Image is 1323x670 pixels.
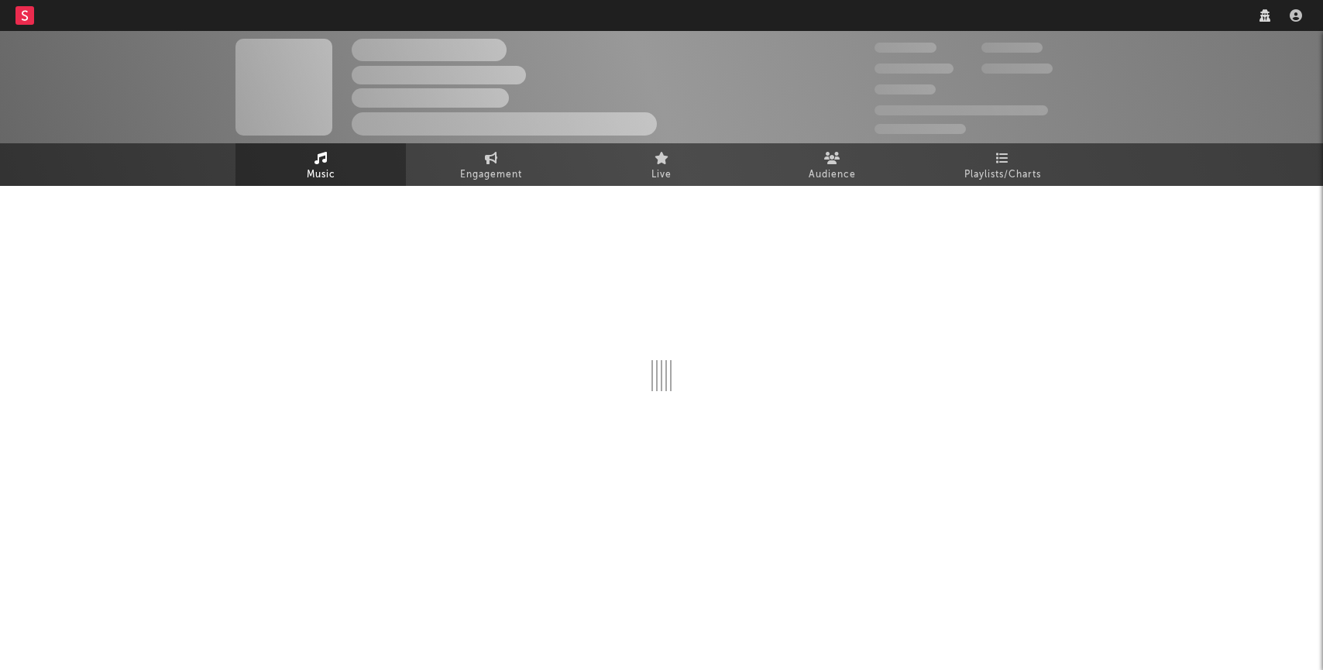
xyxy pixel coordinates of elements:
a: Engagement [406,143,576,186]
a: Playlists/Charts [917,143,1088,186]
a: Live [576,143,747,186]
span: Playlists/Charts [964,166,1041,184]
span: Engagement [460,166,522,184]
span: Music [307,166,335,184]
span: 300,000 [875,43,936,53]
span: 1,000,000 [981,64,1053,74]
span: Jump Score: 85.0 [875,124,966,134]
span: Live [651,166,672,184]
span: 100,000 [875,84,936,94]
span: Audience [809,166,856,184]
span: 50,000,000 Monthly Listeners [875,105,1048,115]
a: Audience [747,143,917,186]
a: Music [235,143,406,186]
span: 50,000,000 [875,64,954,74]
span: 100,000 [981,43,1043,53]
